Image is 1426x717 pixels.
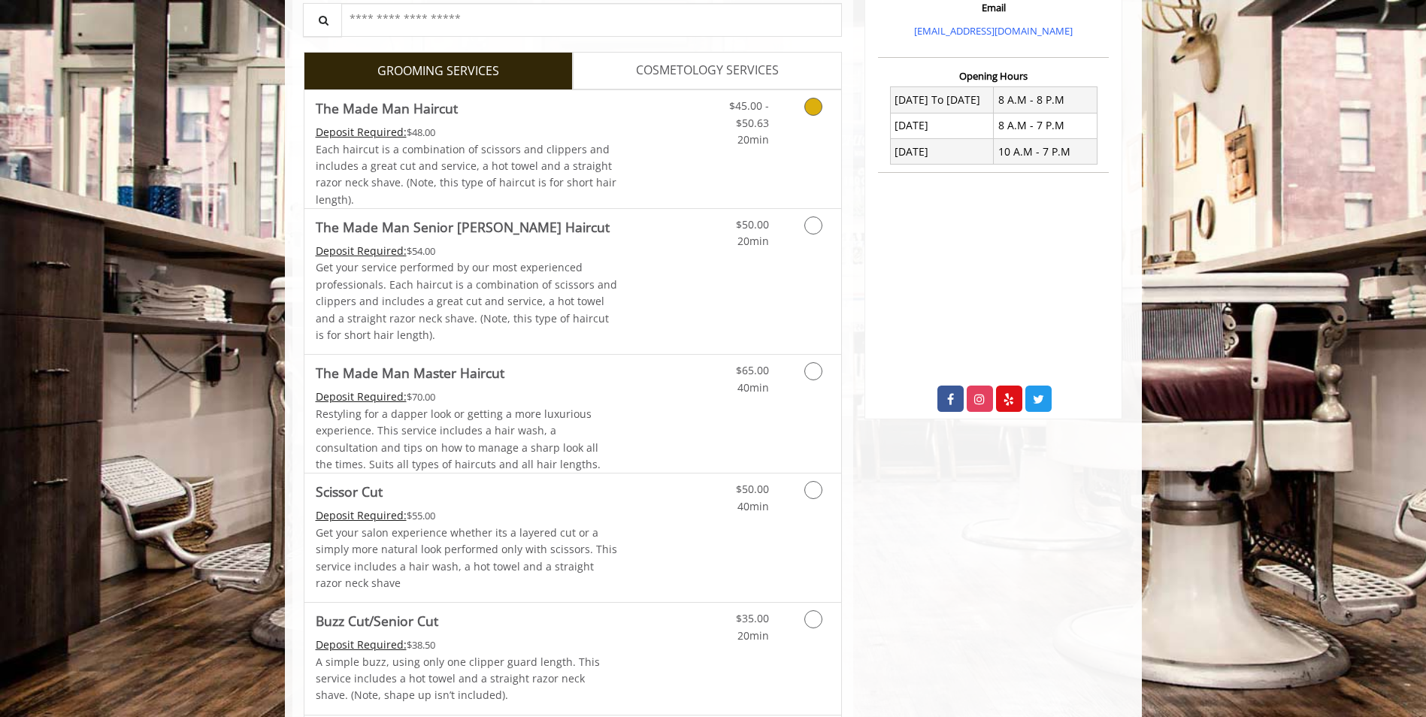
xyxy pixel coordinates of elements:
span: 20min [737,234,769,248]
b: The Made Man Senior [PERSON_NAME] Haircut [316,216,610,237]
div: $55.00 [316,507,618,524]
a: [EMAIL_ADDRESS][DOMAIN_NAME] [914,24,1073,38]
span: Each haircut is a combination of scissors and clippers and includes a great cut and service, a ho... [316,142,616,207]
p: A simple buzz, using only one clipper guard length. This service includes a hot towel and a strai... [316,654,618,704]
td: 10 A.M - 7 P.M [994,139,1098,165]
h3: Email [882,2,1105,13]
td: [DATE] To [DATE] [890,87,994,113]
span: This service needs some Advance to be paid before we block your appointment [316,508,407,522]
span: $50.00 [736,482,769,496]
span: $65.00 [736,363,769,377]
button: Service Search [303,3,342,37]
span: This service needs some Advance to be paid before we block your appointment [316,389,407,404]
p: Get your salon experience whether its a layered cut or a simply more natural look performed only ... [316,525,618,592]
span: GROOMING SERVICES [377,62,499,81]
p: Get your service performed by our most experienced professionals. Each haircut is a combination o... [316,259,618,343]
span: Restyling for a dapper look or getting a more luxurious experience. This service includes a hair ... [316,407,601,471]
td: 8 A.M - 7 P.M [994,113,1098,138]
h3: Opening Hours [878,71,1109,81]
span: 40min [737,499,769,513]
div: $48.00 [316,124,618,141]
span: This service needs some Advance to be paid before we block your appointment [316,637,407,652]
b: The Made Man Haircut [316,98,458,119]
span: 20min [737,628,769,643]
div: $70.00 [316,389,618,405]
span: This service needs some Advance to be paid before we block your appointment [316,244,407,258]
div: $54.00 [316,243,618,259]
td: 8 A.M - 8 P.M [994,87,1098,113]
td: [DATE] [890,139,994,165]
b: Scissor Cut [316,481,383,502]
span: 20min [737,132,769,147]
b: Buzz Cut/Senior Cut [316,610,438,631]
span: $35.00 [736,611,769,625]
td: [DATE] [890,113,994,138]
span: 40min [737,380,769,395]
span: $50.00 [736,217,769,231]
span: $45.00 - $50.63 [729,98,769,129]
div: $38.50 [316,637,618,653]
span: This service needs some Advance to be paid before we block your appointment [316,125,407,139]
b: The Made Man Master Haircut [316,362,504,383]
span: COSMETOLOGY SERVICES [636,61,779,80]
